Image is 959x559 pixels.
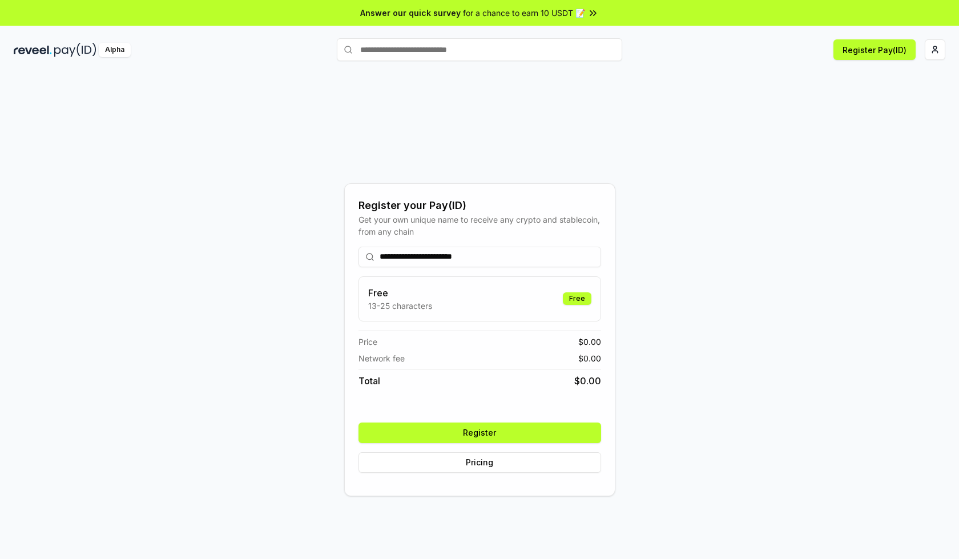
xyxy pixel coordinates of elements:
div: Register your Pay(ID) [358,198,601,214]
button: Pricing [358,452,601,473]
span: Price [358,336,377,348]
span: for a chance to earn 10 USDT 📝 [463,7,585,19]
div: Free [563,292,591,305]
img: reveel_dark [14,43,52,57]
span: Total [358,374,380,388]
div: Get your own unique name to receive any crypto and stablecoin, from any chain [358,214,601,238]
span: Answer our quick survey [360,7,461,19]
p: 13-25 characters [368,300,432,312]
button: Register [358,423,601,443]
span: $ 0.00 [578,352,601,364]
div: Alpha [99,43,131,57]
span: $ 0.00 [574,374,601,388]
span: Network fee [358,352,405,364]
button: Register Pay(ID) [833,39,916,60]
h3: Free [368,286,432,300]
span: $ 0.00 [578,336,601,348]
img: pay_id [54,43,96,57]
